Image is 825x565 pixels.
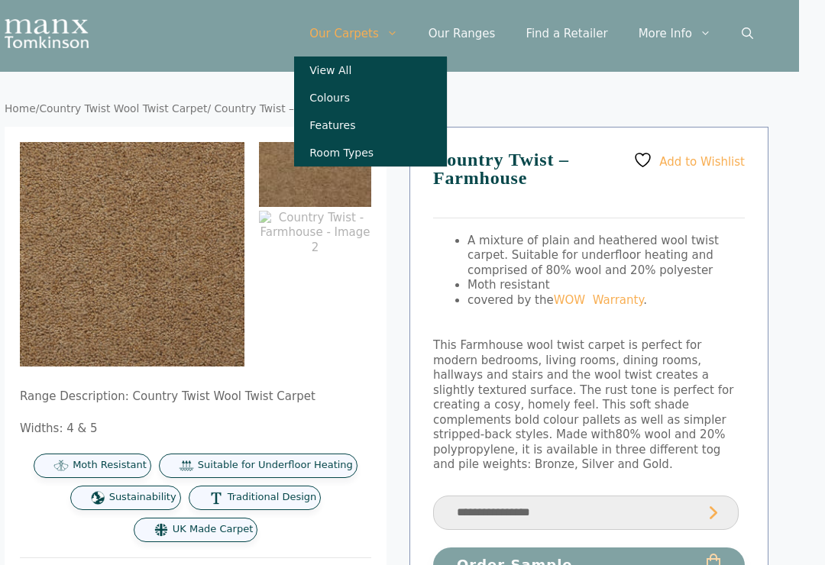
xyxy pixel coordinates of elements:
a: Features [294,111,447,139]
img: Country Twist - Farmhouse [259,142,371,207]
nav: Breadcrumb [5,102,768,116]
a: View All [294,56,447,84]
span: Sustainability [109,491,176,504]
a: Country Twist Wool Twist Carpet [39,102,207,115]
a: Home [5,102,36,115]
a: Our Carpets [294,11,413,56]
span: This Farmhouse wool twist carpet is perfect for modern bedrooms, living rooms, dining rooms, hall... [433,338,733,441]
span: Traditional Design [228,491,317,504]
a: Open Search Bar [726,11,768,56]
img: Manx Tomkinson [5,19,89,48]
a: More Info [623,11,726,56]
img: Country Twist - Farmhouse - Image 2 [259,211,371,276]
a: Add to Wishlist [633,150,745,169]
a: WOW Warranty [554,293,643,307]
a: Our Ranges [413,11,511,56]
a: Room Types [294,139,447,166]
h1: Country Twist – Farmhouse [433,150,745,218]
p: Range Description: Country Twist Wool Twist Carpet [20,389,371,405]
a: Find a Retailer [510,11,623,56]
span: Add to Wishlist [659,154,745,168]
span: A mixture of plain and heathered wool twist carpet. Suitable for underfloor heating and comprised... [467,234,719,277]
a: Colours [294,84,447,111]
p: Widths: 4 & 5 [20,421,371,437]
span: Moth resistant [467,278,550,292]
li: covered by the . [467,293,745,308]
span: Suitable for Underfloor Heating [198,459,353,472]
nav: Primary [294,11,768,56]
span: Moth Resistant [73,459,147,472]
span: 80% wool and 20% polypropylene, it is available in three different tog and pile weights: Bronze, ... [433,428,725,471]
span: UK Made Carpet [173,523,253,536]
